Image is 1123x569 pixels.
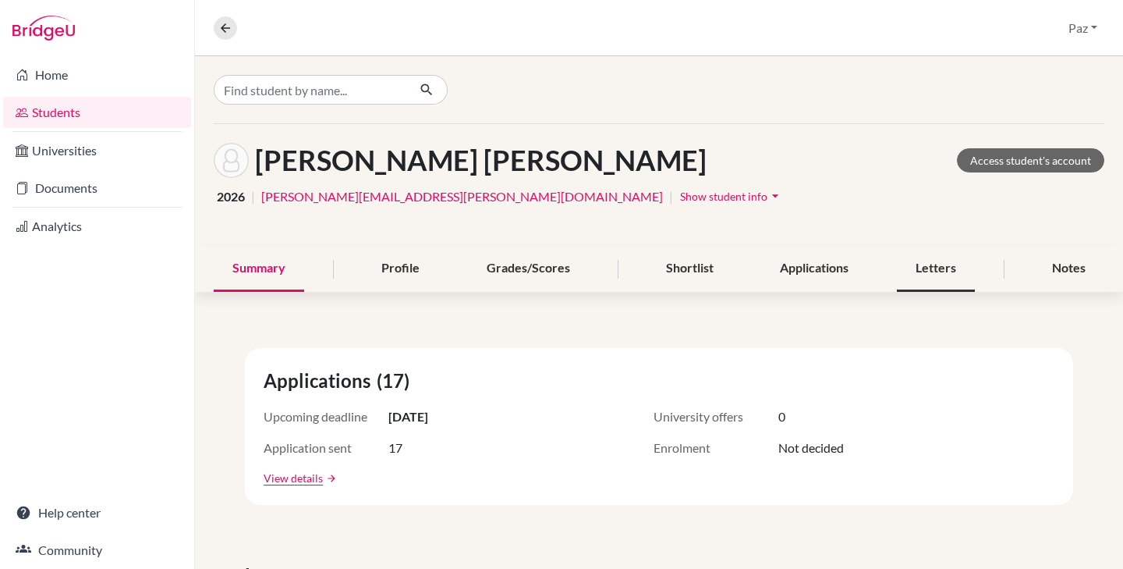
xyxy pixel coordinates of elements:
[377,367,416,395] span: (17)
[363,246,438,292] div: Profile
[669,187,673,206] span: |
[264,439,388,457] span: Application sent
[957,148,1104,172] a: Access student's account
[897,246,975,292] div: Letters
[3,97,191,128] a: Students
[251,187,255,206] span: |
[388,439,402,457] span: 17
[12,16,75,41] img: Bridge-U
[3,211,191,242] a: Analytics
[214,143,249,178] img: Elena Méndez Rubio's avatar
[323,473,337,484] a: arrow_forward
[3,135,191,166] a: Universities
[1033,246,1104,292] div: Notes
[264,470,323,486] a: View details
[679,184,784,208] button: Show student infoarrow_drop_down
[761,246,867,292] div: Applications
[654,439,778,457] span: Enrolment
[214,75,407,105] input: Find student by name...
[214,246,304,292] div: Summary
[680,190,767,203] span: Show student info
[778,407,785,426] span: 0
[264,367,377,395] span: Applications
[3,497,191,528] a: Help center
[3,535,191,566] a: Community
[767,188,783,204] i: arrow_drop_down
[255,144,707,177] h1: [PERSON_NAME] [PERSON_NAME]
[264,407,388,426] span: Upcoming deadline
[388,407,428,426] span: [DATE]
[217,187,245,206] span: 2026
[654,407,778,426] span: University offers
[261,187,663,206] a: [PERSON_NAME][EMAIL_ADDRESS][PERSON_NAME][DOMAIN_NAME]
[3,172,191,204] a: Documents
[3,59,191,91] a: Home
[647,246,732,292] div: Shortlist
[468,246,589,292] div: Grades/Scores
[778,439,844,457] span: Not decided
[1061,13,1104,43] button: Paz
